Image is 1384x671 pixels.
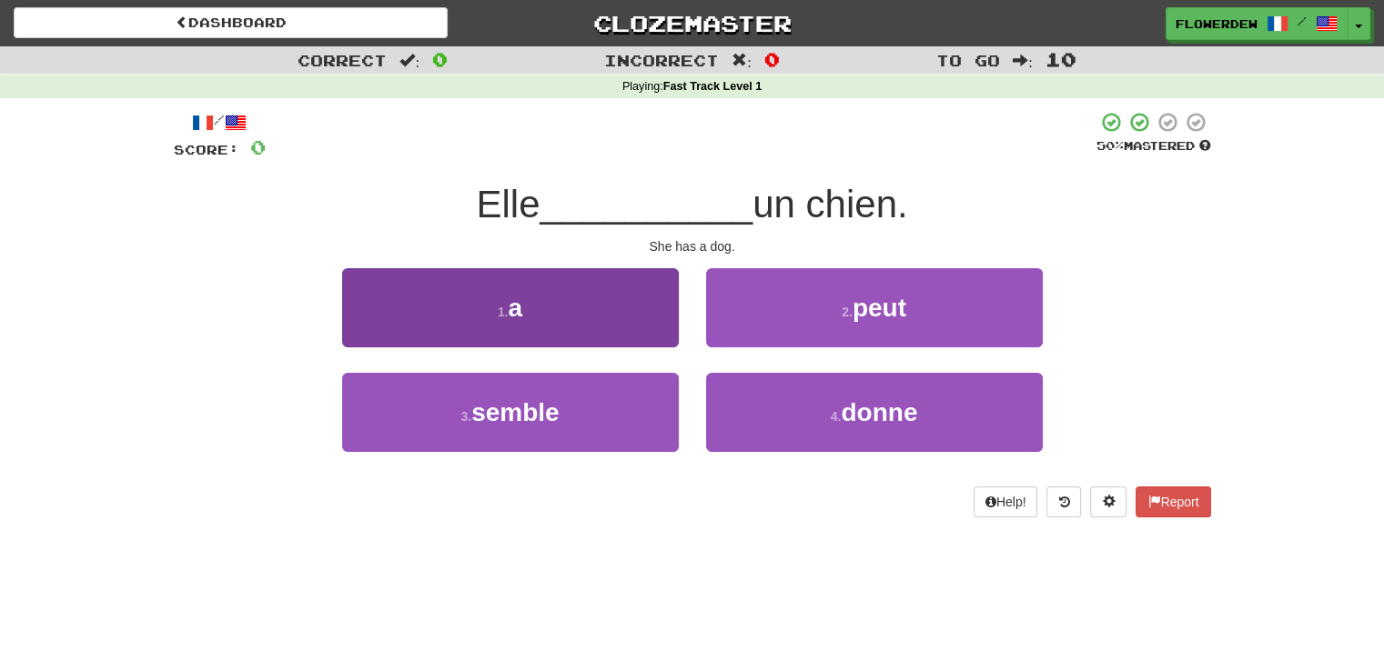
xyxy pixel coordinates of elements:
span: Correct [298,51,387,69]
span: Incorrect [604,51,719,69]
button: 2.peut [706,268,1043,347]
span: / [1298,15,1307,27]
small: 3 . [460,409,471,424]
button: 4.donne [706,373,1043,452]
span: donne [841,398,917,426]
div: She has a dog. [174,237,1211,255]
span: To go [936,51,1000,69]
span: semble [471,398,560,426]
a: Clozemaster [475,7,909,39]
button: Help! [974,486,1038,517]
span: Elle [476,183,540,225]
div: Mastered [1096,138,1211,155]
span: __________ [540,183,753,225]
button: 1.a [342,268,679,347]
small: 4 . [831,409,842,424]
span: Flowerdew [1176,15,1258,32]
strong: Fast Track Level 1 [663,80,763,93]
button: Round history (alt+y) [1046,486,1081,517]
div: / [174,111,266,134]
small: 2 . [842,305,853,319]
button: 3.semble [342,373,679,452]
span: 0 [250,135,266,158]
small: 1 . [498,305,509,319]
span: Score: [174,142,239,157]
span: 0 [764,48,780,70]
span: un chien. [753,183,907,225]
a: Flowerdew / [1166,7,1348,40]
span: 50 % [1096,138,1124,153]
a: Dashboard [14,7,448,38]
span: a [509,294,523,322]
span: : [399,53,419,68]
span: 0 [432,48,448,70]
span: peut [853,294,906,322]
span: : [732,53,752,68]
span: : [1013,53,1033,68]
span: 10 [1046,48,1076,70]
button: Report [1136,486,1210,517]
